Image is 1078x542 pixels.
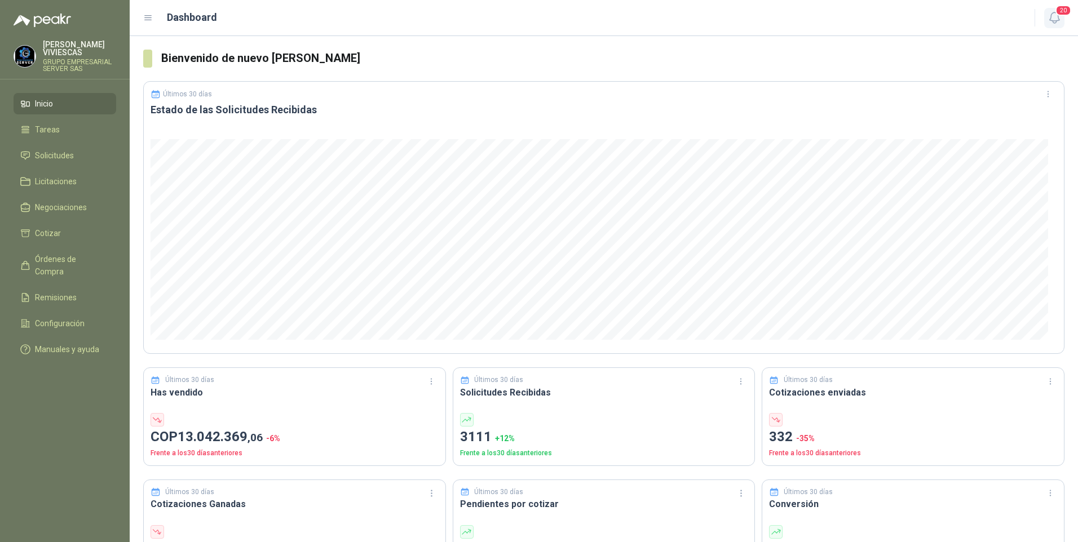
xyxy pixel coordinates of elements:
h3: Conversión [769,497,1057,511]
h3: Estado de las Solicitudes Recibidas [151,103,1057,117]
a: Tareas [14,119,116,140]
h3: Pendientes por cotizar [460,497,748,511]
span: Órdenes de Compra [35,253,105,278]
p: Últimos 30 días [165,375,214,385]
img: Logo peakr [14,14,71,27]
span: ,06 [248,431,263,444]
p: Frente a los 30 días anteriores [769,448,1057,459]
p: Últimos 30 días [784,487,833,497]
h3: Bienvenido de nuevo [PERSON_NAME] [161,50,1064,67]
span: -6 % [266,434,280,443]
a: Inicio [14,93,116,114]
span: 13.042.369 [178,429,263,445]
p: Últimos 30 días [474,487,523,497]
span: Tareas [35,123,60,136]
p: Últimos 30 días [784,375,833,385]
p: Frente a los 30 días anteriores [460,448,748,459]
a: Negociaciones [14,197,116,218]
span: -35 % [796,434,815,443]
span: Cotizar [35,227,61,239]
span: Solicitudes [35,149,74,162]
a: Configuración [14,313,116,334]
h1: Dashboard [167,10,217,25]
p: 3111 [460,427,748,448]
button: 20 [1044,8,1064,28]
span: + 12 % [495,434,515,443]
span: 20 [1055,5,1071,16]
a: Licitaciones [14,171,116,192]
p: GRUPO EMPRESARIAL SERVER SAS [43,59,116,72]
h3: Has vendido [151,385,439,399]
a: Manuales y ayuda [14,339,116,360]
span: Licitaciones [35,175,77,188]
span: Manuales y ayuda [35,343,99,356]
p: Frente a los 30 días anteriores [151,448,439,459]
span: Remisiones [35,291,77,304]
a: Solicitudes [14,145,116,166]
span: Configuración [35,317,85,330]
p: 332 [769,427,1057,448]
p: Últimos 30 días [163,90,212,98]
p: [PERSON_NAME] VIVIESCAS [43,41,116,56]
span: Negociaciones [35,201,87,214]
img: Company Logo [14,46,36,67]
a: Cotizar [14,223,116,244]
h3: Cotizaciones enviadas [769,385,1057,399]
p: Últimos 30 días [474,375,523,385]
a: Órdenes de Compra [14,248,116,282]
a: Remisiones [14,287,116,308]
p: Últimos 30 días [165,487,214,497]
span: Inicio [35,97,53,110]
h3: Cotizaciones Ganadas [151,497,439,511]
h3: Solicitudes Recibidas [460,385,748,399]
p: COP [151,427,439,448]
